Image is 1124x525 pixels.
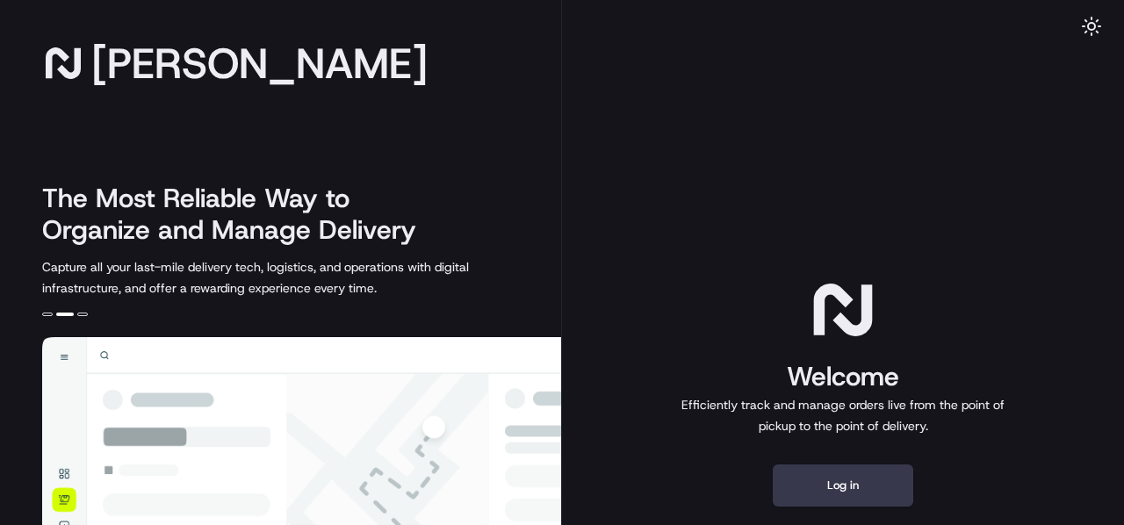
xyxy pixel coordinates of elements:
[42,256,548,298] p: Capture all your last-mile delivery tech, logistics, and operations with digital infrastructure, ...
[674,359,1012,394] h1: Welcome
[773,464,913,507] button: Log in
[674,394,1012,436] p: Efficiently track and manage orders live from the point of pickup to the point of delivery.
[91,46,428,81] span: [PERSON_NAME]
[42,183,436,246] h2: The Most Reliable Way to Organize and Manage Delivery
